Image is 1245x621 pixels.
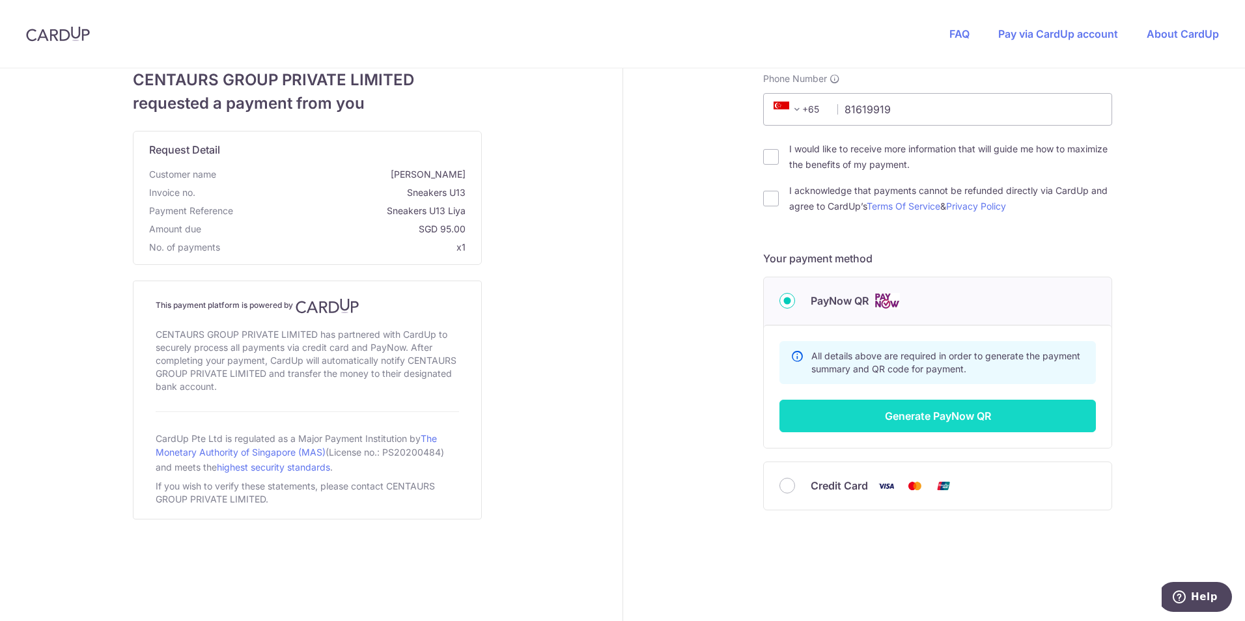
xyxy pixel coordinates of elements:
[779,400,1096,432] button: Generate PayNow QR
[149,223,201,236] span: Amount due
[789,141,1112,172] label: I would like to receive more information that will guide me how to maximize the benefits of my pa...
[217,462,330,473] a: highest security standards
[149,205,233,216] span: translation missing: en.payment_reference
[998,27,1118,40] a: Pay via CardUp account
[763,251,1112,266] h5: Your payment method
[156,428,459,477] div: CardUp Pte Ltd is regulated as a Major Payment Institution by (License no.: PS20200484) and meets...
[779,293,1096,309] div: PayNow QR Cards logo
[156,477,459,508] div: If you wish to verify these statements, please contact CENTAURS GROUP PRIVATE LIMITED.
[206,223,466,236] span: SGD 95.00
[1147,27,1219,40] a: About CardUp
[238,204,466,217] span: Sneakers U13 Liya
[26,26,90,42] img: CardUp
[156,325,459,396] div: CENTAURS GROUP PRIVATE LIMITED has partnered with CardUp to securely process all payments via cre...
[930,478,957,494] img: Union Pay
[946,200,1006,212] a: Privacy Policy
[770,102,828,117] span: +65
[221,168,466,181] span: [PERSON_NAME]
[149,241,220,254] span: No. of payments
[789,183,1112,214] label: I acknowledge that payments cannot be refunded directly via CardUp and agree to CardUp’s &
[867,200,940,212] a: Terms Of Service
[949,27,970,40] a: FAQ
[811,478,868,493] span: Credit Card
[201,186,466,199] span: Sneakers U13
[811,293,869,309] span: PayNow QR
[296,298,359,314] img: CardUp
[1162,582,1232,614] iframe: Opens a widget where you can find more information
[774,102,805,117] span: +65
[874,293,900,309] img: Cards logo
[763,72,827,85] span: Phone Number
[149,143,220,156] span: translation missing: en.request_detail
[149,168,216,181] span: Customer name
[873,478,899,494] img: Visa
[156,298,459,314] h4: This payment platform is powered by
[149,186,195,199] span: Invoice no.
[779,478,1096,494] div: Credit Card Visa Mastercard Union Pay
[133,92,482,115] span: requested a payment from you
[902,478,928,494] img: Mastercard
[133,68,482,92] span: CENTAURS GROUP PRIVATE LIMITED
[456,241,466,253] span: x1
[811,350,1080,374] span: All details above are required in order to generate the payment summary and QR code for payment.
